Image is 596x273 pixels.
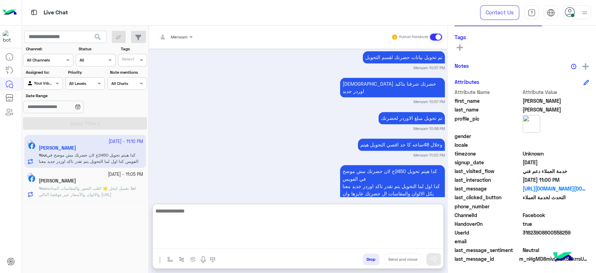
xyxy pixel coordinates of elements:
img: hulul-logo.png [551,245,575,270]
p: 4/10/2025, 10:57 PM [363,51,445,63]
label: Status [79,46,115,52]
small: [DATE] - 11:05 PM [108,171,143,178]
span: اهلا بعميل ايجل 🌟 اغلب الصور والمقاسات المتاحة والالوان والأسعار عبر موقعنا التالي https://www.ea... [39,186,136,203]
span: 0 [523,211,589,219]
h6: Attributes [455,79,479,85]
label: Date Range [26,93,104,99]
img: tab [30,8,38,17]
img: Logo [3,5,17,20]
label: Priority [68,69,104,76]
p: 4/10/2025, 11:10 PM [340,165,445,214]
p: 4/10/2025, 10:57 PM [340,78,445,97]
span: last_message_id [455,255,518,263]
button: Drop [363,253,379,265]
span: null [523,141,589,149]
span: 2025-10-04T20:00:40.458Z [523,176,589,184]
span: signup_date [455,159,521,166]
span: HandoverOn [455,220,521,228]
span: last_message_sentiment [455,246,521,254]
span: first_name [455,97,521,105]
img: create order [190,257,196,262]
span: null [523,238,589,245]
div: Select [121,56,134,64]
p: Live Chat [44,8,68,17]
span: last_visited_flow [455,167,521,175]
a: Contact Us [480,5,519,20]
span: last_message [455,185,521,192]
img: 713415422032625 [3,30,15,43]
label: Tags [121,46,146,52]
span: 2025-09-16T15:49:24.683Z [523,159,589,166]
span: timezone [455,150,521,157]
small: Menaam 10:57 PM [413,65,445,71]
span: Unknown [523,150,589,157]
span: ChannelId [455,211,521,219]
span: Attribute Value [523,88,589,96]
span: التحدث لخدمة العملاء [523,194,589,201]
img: picture [523,115,540,132]
small: Menaam 10:57 PM [413,99,445,105]
img: make a call [210,257,215,263]
span: Menaam [171,34,187,39]
button: select flow [164,253,176,265]
span: null [523,203,589,210]
span: gender [455,132,521,140]
button: create order [187,253,199,265]
span: phone_number [455,203,521,210]
a: [URL][DOMAIN_NAME][DOMAIN_NAME] [523,185,589,192]
span: last_interaction [455,176,521,184]
button: Send and close [384,253,421,265]
span: locale [455,141,521,149]
b: : [39,186,47,191]
button: Trigger scenario [176,253,187,265]
small: Menaam 11:00 PM [413,152,445,158]
span: Yousef [523,97,589,105]
img: send attachment [156,256,164,264]
button: search [89,31,106,46]
h5: Mostafa Abd Elnaby [39,178,76,184]
span: خدمة العملاء دعم فني [523,167,589,175]
img: notes [571,64,576,69]
img: Trigger scenario [179,257,184,262]
span: Khalid [523,106,589,113]
span: profile_pic [455,115,521,131]
h6: Tags [455,34,589,40]
span: Attribute Name [455,88,521,96]
img: send voice note [199,256,207,264]
span: 31623908600558259 [523,229,589,236]
span: email [455,238,521,245]
p: 4/10/2025, 10:58 PM [378,112,445,124]
small: Menaam 10:58 PM [413,126,445,131]
span: last_name [455,106,521,113]
span: search [94,33,102,41]
img: profile [580,8,589,17]
img: tab [547,9,555,17]
label: Channel: [26,46,73,52]
img: select flow [167,257,173,262]
img: send message [430,256,437,263]
span: You [39,186,46,191]
h6: Notes [455,63,469,69]
label: Note mentions [110,69,146,76]
button: Apply Filters [23,117,147,130]
span: null [523,132,589,140]
span: true [523,220,589,228]
img: tab [528,9,536,17]
span: m_nHgMD8mivQPBk5HkrrsUM3m2TuDc1LJOLbZYxxZh92Xr5g7M05jalVfaE77CuwIt779U5gktMnpg7fKwBfnfgQ [519,255,589,263]
img: add [582,63,589,70]
img: picture [27,173,34,179]
p: 4/10/2025, 11:00 PM [358,138,445,151]
img: Facebook [28,175,35,182]
span: UserId [455,229,521,236]
label: Assigned to: [26,69,62,76]
span: last_clicked_button [455,194,521,201]
small: Human Handover [399,34,428,40]
span: 0 [523,246,589,254]
a: tab [524,5,538,20]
